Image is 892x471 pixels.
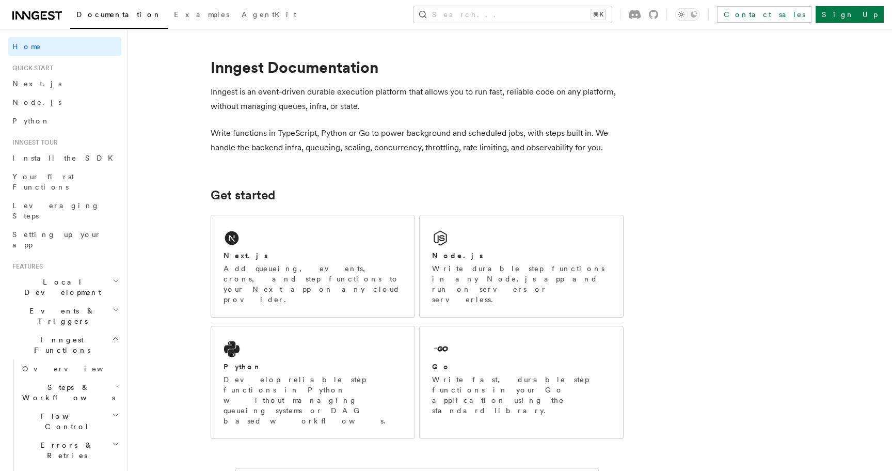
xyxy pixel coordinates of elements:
a: Home [8,37,121,56]
a: Examples [168,3,235,28]
span: Leveraging Steps [12,201,100,220]
button: Flow Control [18,407,121,436]
button: Events & Triggers [8,302,121,331]
a: Leveraging Steps [8,196,121,225]
a: Next.js [8,74,121,93]
a: Node.jsWrite durable step functions in any Node.js app and run on servers or serverless. [419,215,624,318]
a: Overview [18,359,121,378]
a: Sign Up [816,6,884,23]
a: Your first Functions [8,167,121,196]
p: Develop reliable step functions in Python without managing queueing systems or DAG based workflows. [224,374,402,426]
a: Install the SDK [8,149,121,167]
span: Documentation [76,10,162,19]
a: GoWrite fast, durable step functions in your Go application using the standard library. [419,326,624,439]
button: Toggle dark mode [675,8,700,21]
span: Inngest Functions [8,335,111,355]
a: Contact sales [717,6,811,23]
span: Local Development [8,277,113,297]
p: Write functions in TypeScript, Python or Go to power background and scheduled jobs, with steps bu... [211,126,624,155]
button: Errors & Retries [18,436,121,465]
a: Next.jsAdd queueing, events, crons, and step functions to your Next app on any cloud provider. [211,215,415,318]
span: AgentKit [242,10,296,19]
span: Steps & Workflows [18,382,115,403]
span: Setting up your app [12,230,101,249]
a: AgentKit [235,3,302,28]
button: Inngest Functions [8,331,121,359]
p: Write fast, durable step functions in your Go application using the standard library. [432,374,611,416]
p: Inngest is an event-driven durable execution platform that allows you to run fast, reliable code ... [211,85,624,114]
h2: Next.js [224,250,268,261]
span: Quick start [8,64,53,72]
h2: Node.js [432,250,483,261]
span: Next.js [12,80,61,88]
span: Flow Control [18,411,112,432]
a: Get started [211,188,275,202]
h2: Python [224,362,262,372]
span: Events & Triggers [8,306,113,326]
span: Home [12,41,41,52]
a: PythonDevelop reliable step functions in Python without managing queueing systems or DAG based wo... [211,326,415,439]
button: Search...⌘K [413,6,612,23]
p: Write durable step functions in any Node.js app and run on servers or serverless. [432,263,611,305]
span: Your first Functions [12,172,74,191]
span: Python [12,117,50,125]
a: Python [8,112,121,130]
p: Add queueing, events, crons, and step functions to your Next app on any cloud provider. [224,263,402,305]
span: Examples [174,10,229,19]
span: Install the SDK [12,154,119,162]
span: Node.js [12,98,61,106]
span: Inngest tour [8,138,58,147]
span: Features [8,262,43,271]
button: Local Development [8,273,121,302]
a: Setting up your app [8,225,121,254]
span: Overview [22,365,129,373]
a: Documentation [70,3,168,29]
a: Node.js [8,93,121,112]
h2: Go [432,362,451,372]
h1: Inngest Documentation [211,58,624,76]
button: Steps & Workflows [18,378,121,407]
span: Errors & Retries [18,440,112,461]
kbd: ⌘K [591,9,606,20]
